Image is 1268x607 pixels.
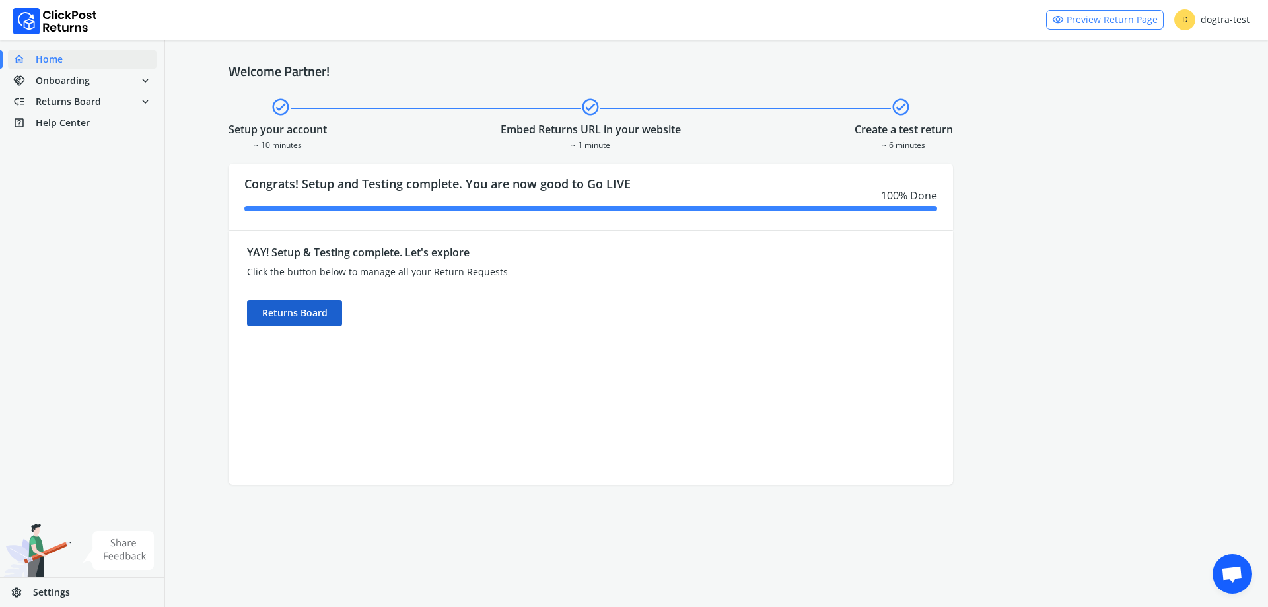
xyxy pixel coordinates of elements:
[1052,11,1064,29] span: visibility
[501,122,681,137] div: Embed Returns URL in your website
[229,122,327,137] div: Setup your account
[13,8,97,34] img: Logo
[13,92,36,111] span: low_priority
[36,53,63,66] span: Home
[581,95,600,119] span: check_circle
[891,95,911,119] span: check_circle
[229,137,327,151] div: ~ 10 minutes
[247,244,753,260] div: YAY! Setup & Testing complete. Let's explore
[13,114,36,132] span: help_center
[8,114,157,132] a: help_centerHelp Center
[36,74,90,87] span: Onboarding
[33,586,70,599] span: Settings
[1174,9,1250,30] div: dogtra-test
[247,300,342,326] div: Returns Board
[244,188,937,203] div: 100 % Done
[13,50,36,69] span: home
[8,50,157,69] a: homeHome
[83,531,155,570] img: share feedback
[247,266,753,279] div: Click the button below to manage all your Return Requests
[271,95,291,119] span: check_circle
[139,92,151,111] span: expand_more
[855,122,953,137] div: Create a test return
[1174,9,1195,30] span: D
[36,116,90,129] span: Help Center
[11,583,33,602] span: settings
[1213,554,1252,594] div: Open chat
[13,71,36,90] span: handshake
[855,137,953,151] div: ~ 6 minutes
[139,71,151,90] span: expand_more
[36,95,101,108] span: Returns Board
[229,63,1205,79] h4: Welcome Partner!
[501,137,681,151] div: ~ 1 minute
[229,164,953,230] div: Congrats! Setup and Testing complete. You are now good to Go LIVE
[1046,10,1164,30] a: visibilityPreview Return Page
